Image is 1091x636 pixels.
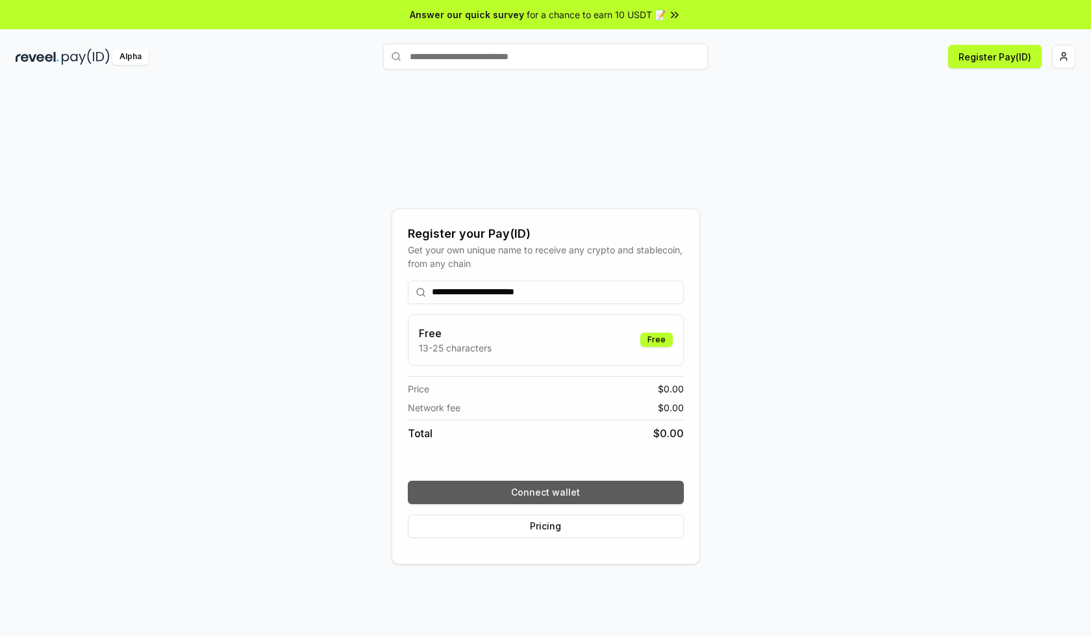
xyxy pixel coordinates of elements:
span: $ 0.00 [658,401,684,414]
span: Price [408,382,429,396]
img: pay_id [62,49,110,65]
span: Network fee [408,401,460,414]
span: $ 0.00 [653,426,684,441]
span: Answer our quick survey [410,8,524,21]
div: Free [640,333,673,347]
h3: Free [419,325,492,341]
img: reveel_dark [16,49,59,65]
button: Pricing [408,515,684,538]
button: Connect wallet [408,481,684,504]
div: Alpha [112,49,149,65]
p: 13-25 characters [419,341,492,355]
div: Register your Pay(ID) [408,225,684,243]
button: Register Pay(ID) [948,45,1042,68]
span: for a chance to earn 10 USDT 📝 [527,8,666,21]
div: Get your own unique name to receive any crypto and stablecoin, from any chain [408,243,684,270]
span: Total [408,426,433,441]
span: $ 0.00 [658,382,684,396]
